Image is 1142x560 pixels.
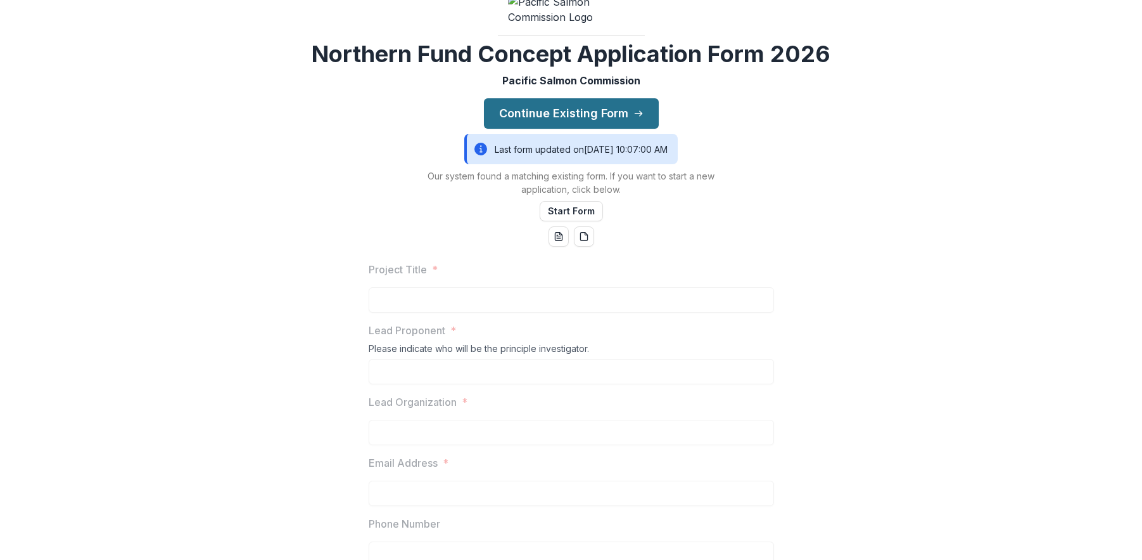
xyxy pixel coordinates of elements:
p: Project Title [369,262,427,277]
p: Lead Organization [369,394,457,410]
p: Pacific Salmon Commission [502,73,640,88]
p: Email Address [369,455,438,471]
p: Our system found a matching existing form. If you want to start a new application, click below. [413,169,730,196]
p: Lead Proponent [369,323,445,338]
p: Phone Number [369,516,440,531]
div: Please indicate who will be the principle investigator. [369,343,774,359]
button: Start Form [540,201,603,221]
div: Last form updated on [DATE] 10:07:00 AM [464,134,678,164]
button: word-download [549,226,569,247]
button: Continue Existing Form [484,98,659,129]
h2: Northern Fund Concept Application Form 2026 [312,41,830,68]
button: pdf-download [574,226,594,247]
